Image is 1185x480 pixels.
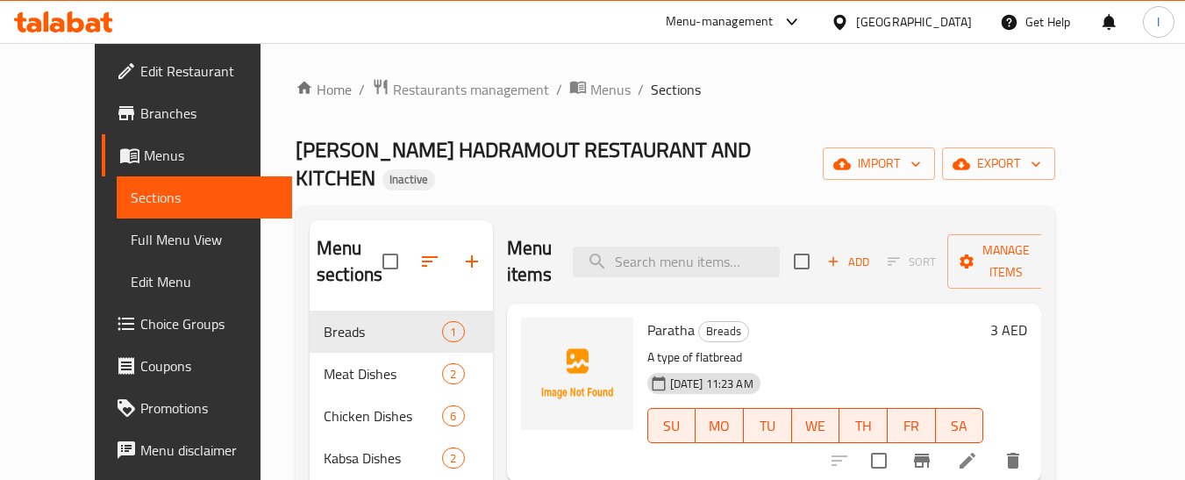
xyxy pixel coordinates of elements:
span: Select section [783,243,820,280]
div: Meat Dishes2 [310,353,493,395]
div: items [442,448,464,469]
button: TH [839,408,888,443]
span: Sections [131,187,279,208]
div: items [442,321,464,342]
span: Manage items [961,240,1051,283]
span: Edit Restaurant [140,61,279,82]
a: Edit Menu [117,261,293,303]
span: Restaurants management [393,79,549,100]
span: Chicken Dishes [324,405,442,426]
li: / [359,79,365,100]
a: Menus [569,78,631,101]
span: I [1157,12,1160,32]
button: FR [888,408,936,443]
a: Edit menu item [957,450,978,471]
a: Sections [117,176,293,219]
h6: 3 AED [990,318,1027,342]
p: A type of flatbread [647,347,984,369]
a: Branches [102,92,293,134]
div: Breads [698,321,749,342]
span: Full Menu View [131,229,279,250]
a: Menu disclaimer [102,429,293,471]
li: / [638,79,644,100]
button: TU [744,408,792,443]
div: Inactive [382,169,435,190]
span: Menu disclaimer [140,440,279,461]
button: Manage items [947,234,1065,289]
a: Menus [102,134,293,176]
img: Paratha [521,318,633,430]
div: Chicken Dishes6 [310,395,493,437]
span: Menus [144,145,279,166]
span: [DATE] 11:23 AM [663,376,760,392]
span: Select to update [860,442,897,479]
a: Edit Restaurant [102,50,293,92]
span: WE [799,413,833,439]
span: 6 [443,408,463,425]
span: Menus [590,79,631,100]
button: SA [936,408,984,443]
span: Inactive [382,172,435,187]
nav: breadcrumb [296,78,1055,101]
div: items [442,405,464,426]
h2: Menu sections [317,235,382,288]
span: MO [703,413,737,439]
a: Restaurants management [372,78,549,101]
a: Choice Groups [102,303,293,345]
h2: Menu items [507,235,553,288]
span: Breads [699,321,748,341]
span: Choice Groups [140,313,279,334]
span: Sections [651,79,701,100]
input: search [573,247,780,277]
span: Coupons [140,355,279,376]
button: Add section [451,240,493,283]
li: / [556,79,562,100]
span: TU [751,413,785,439]
span: Select all sections [372,243,409,280]
span: Select section first [876,248,947,276]
span: [PERSON_NAME] HADRAMOUT RESTAURANT AND KITCHEN [296,130,751,197]
span: Add [825,252,872,272]
span: Promotions [140,398,279,419]
a: Full Menu View [117,219,293,261]
span: Breads [324,321,442,342]
button: Add [820,248,876,276]
span: Meat Dishes [324,363,442,384]
div: items [442,363,464,384]
span: Add item [820,248,876,276]
div: [GEOGRAPHIC_DATA] [856,12,972,32]
div: Kabsa Dishes2 [310,437,493,479]
span: Edit Menu [131,271,279,292]
span: Paratha [647,317,695,343]
div: Menu-management [666,11,774,32]
span: 1 [443,324,463,340]
span: import [837,153,921,175]
button: export [942,147,1055,180]
span: TH [846,413,881,439]
a: Coupons [102,345,293,387]
span: Branches [140,103,279,124]
span: SA [943,413,977,439]
button: SU [647,408,696,443]
span: SU [655,413,689,439]
button: WE [792,408,840,443]
span: FR [895,413,929,439]
span: 2 [443,450,463,467]
button: MO [696,408,744,443]
span: export [956,153,1041,175]
button: import [823,147,935,180]
div: Breads1 [310,311,493,353]
span: Sort sections [409,240,451,283]
span: Kabsa Dishes [324,448,442,469]
a: Home [296,79,352,100]
a: Promotions [102,387,293,429]
span: 2 [443,366,463,383]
